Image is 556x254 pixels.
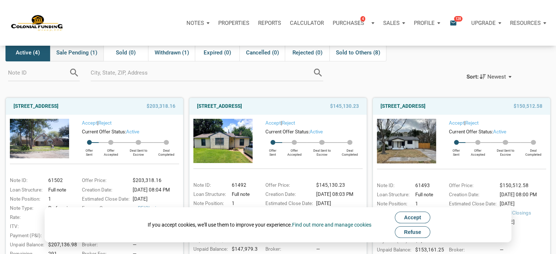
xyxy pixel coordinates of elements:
[214,12,254,34] a: Properties
[80,145,98,156] div: Offer Sent
[510,20,541,26] p: Resources
[449,120,464,126] a: Accept
[218,20,249,26] p: Properties
[282,145,307,156] div: Offer Accepted
[123,145,154,156] div: Deal Sent to Escrow
[147,102,175,111] span: $203,318.16
[282,120,295,126] a: Reject
[500,246,550,254] div: —
[465,120,479,126] a: Reject
[264,145,282,156] div: Offer Sent
[10,119,69,158] img: 583015
[490,145,521,156] div: Deal Sent to Escrow
[133,205,183,212] span: ezREIClosings
[493,129,506,134] span: active
[290,20,324,26] p: Calculator
[16,48,40,57] span: Active (4)
[409,12,445,34] a: Profile
[230,246,256,253] div: $147,979.3
[190,191,230,198] div: Loan Structure:
[498,219,550,226] div: [DATE]
[498,182,550,189] div: $150,512.58
[195,44,239,61] div: Expired (0)
[155,48,189,57] span: Withdrawn (1)
[360,16,365,22] span: 4
[445,182,498,189] div: Offer Price:
[521,145,546,156] div: Deal Completed
[413,182,440,189] div: 61493
[449,129,493,134] span: Current Offer Status:
[126,129,139,134] span: active
[46,196,73,203] div: 1
[449,19,458,27] i: email
[56,48,97,57] span: Sale Pending (1)
[316,246,366,253] div: —
[447,145,465,156] div: Offer Sent
[98,120,111,126] a: Reject
[329,44,386,61] div: Sold to Others (8)
[506,12,551,34] button: Resources
[91,65,312,81] input: City, State, ZIP, Address
[6,223,46,230] div: ITV:
[50,44,103,61] div: Sale Pending (1)
[373,182,413,189] div: Note ID:
[514,102,542,111] span: $150,512.58
[395,226,430,238] button: Refuse
[500,209,550,217] span: ezREIClosings
[460,69,517,85] button: Sort:Newest
[182,12,214,34] button: Notes
[78,241,131,249] div: Broker:
[285,12,328,34] a: Calculator
[6,205,46,212] div: Note Type:
[413,200,440,208] div: 1
[230,200,256,207] div: 1
[82,120,111,126] span: |
[6,232,46,239] div: Payment (P&I):
[498,200,550,208] div: [DATE]
[336,48,380,57] span: Sold to Others (8)
[379,12,409,34] button: Sales
[133,241,183,249] div: —
[454,16,462,22] span: 128
[313,67,324,78] i: search
[373,200,413,208] div: Note Position:
[333,20,364,26] p: Purchases
[6,196,46,203] div: Note Position:
[190,182,230,189] div: Note ID:
[413,191,440,198] div: Full note
[246,48,279,57] span: Cancelled (0)
[131,196,183,203] div: [DATE]
[6,177,46,184] div: Note ID:
[5,44,50,61] div: Active (4)
[78,186,131,194] div: Creation Date:
[377,119,436,163] img: 574463
[148,221,371,228] div: If you accept cookies, we'll use them to improve your experience.
[193,119,253,163] img: 582974
[449,120,479,126] span: |
[46,177,73,184] div: 61502
[190,200,230,207] div: Note Position:
[78,177,131,184] div: Offer Price:
[262,200,314,207] div: Estimated Close Date:
[414,20,435,26] p: Profile
[78,205,131,212] div: Escrow Company:
[265,120,281,126] a: Accept
[467,12,506,34] a: Upgrade
[204,48,231,57] span: Expired (0)
[262,182,314,189] div: Offer Price:
[239,44,285,61] div: Cancelled (0)
[78,196,131,203] div: Estimated Close Date:
[265,129,310,134] span: Current Offer Status:
[230,191,256,198] div: Full note
[314,200,366,207] div: [DATE]
[103,44,148,61] div: Sold (0)
[413,246,440,254] div: $153,161.25
[498,191,550,198] div: [DATE] 08:00 PM
[330,102,359,111] span: $145,130.23
[46,186,73,194] div: Full note
[14,102,58,111] a: [STREET_ADDRESS]
[292,48,322,57] span: Rejected (0)
[500,228,550,235] div: —
[154,145,179,156] div: Deal Completed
